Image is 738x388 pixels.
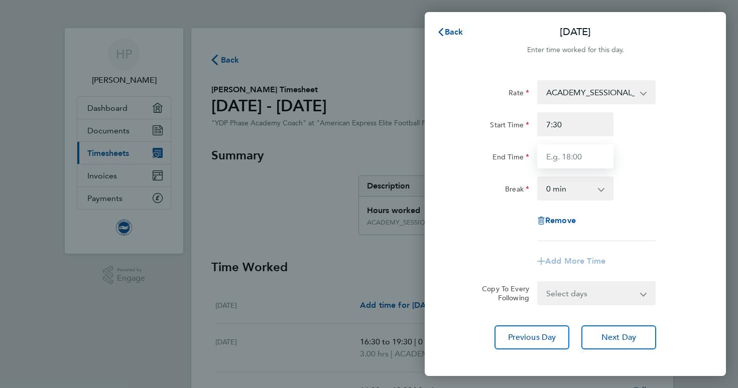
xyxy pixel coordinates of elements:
span: Previous Day [508,332,556,342]
label: Rate [509,88,529,100]
button: Next Day [581,325,656,349]
div: Enter time worked for this day. [425,44,726,56]
input: E.g. 08:00 [537,112,613,136]
button: Remove [537,217,576,225]
p: [DATE] [560,25,591,39]
span: Back [445,27,463,37]
span: Remove [545,216,576,225]
button: Back [427,22,473,42]
span: Next Day [601,332,636,342]
label: End Time [493,152,529,164]
label: Break [505,184,529,197]
label: Copy To Every Following [474,284,529,302]
input: E.g. 18:00 [537,144,613,168]
button: Previous Day [495,325,569,349]
label: Start Time [490,120,529,132]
